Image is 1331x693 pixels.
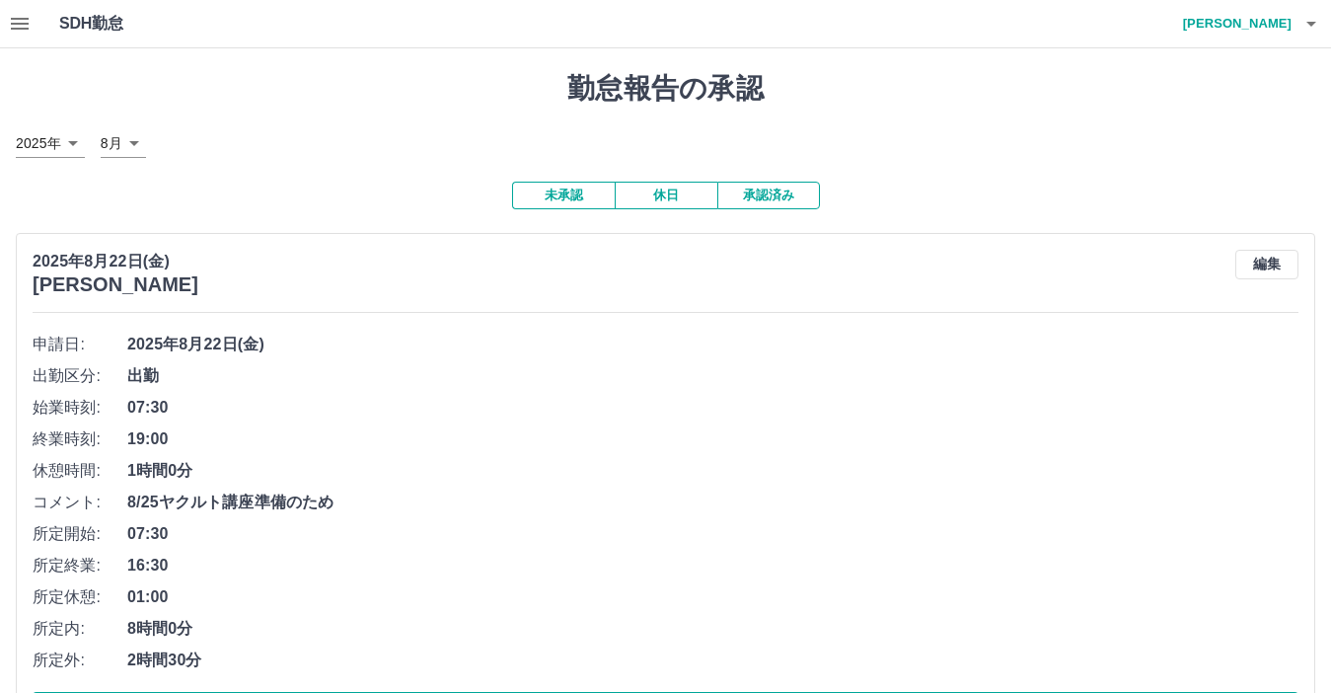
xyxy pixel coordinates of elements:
[33,522,127,546] span: 所定開始:
[512,182,615,209] button: 未承認
[127,491,1298,514] span: 8/25ヤクルト講座準備のため
[127,427,1298,451] span: 19:00
[127,649,1298,672] span: 2時間30分
[33,649,127,672] span: 所定外:
[127,459,1298,483] span: 1時間0分
[127,333,1298,356] span: 2025年8月22日(金)
[33,585,127,609] span: 所定休憩:
[127,585,1298,609] span: 01:00
[33,396,127,420] span: 始業時刻:
[16,72,1315,106] h1: 勤怠報告の承認
[127,617,1298,641] span: 8時間0分
[127,364,1298,388] span: 出勤
[717,182,820,209] button: 承認済み
[127,554,1298,577] span: 16:30
[127,396,1298,420] span: 07:30
[615,182,717,209] button: 休日
[33,364,127,388] span: 出勤区分:
[1235,250,1298,279] button: 編集
[33,491,127,514] span: コメント:
[16,129,85,158] div: 2025年
[33,459,127,483] span: 休憩時間:
[33,427,127,451] span: 終業時刻:
[127,522,1298,546] span: 07:30
[101,129,146,158] div: 8月
[33,333,127,356] span: 申請日:
[33,250,198,273] p: 2025年8月22日(金)
[33,617,127,641] span: 所定内:
[33,273,198,296] h3: [PERSON_NAME]
[33,554,127,577] span: 所定終業:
